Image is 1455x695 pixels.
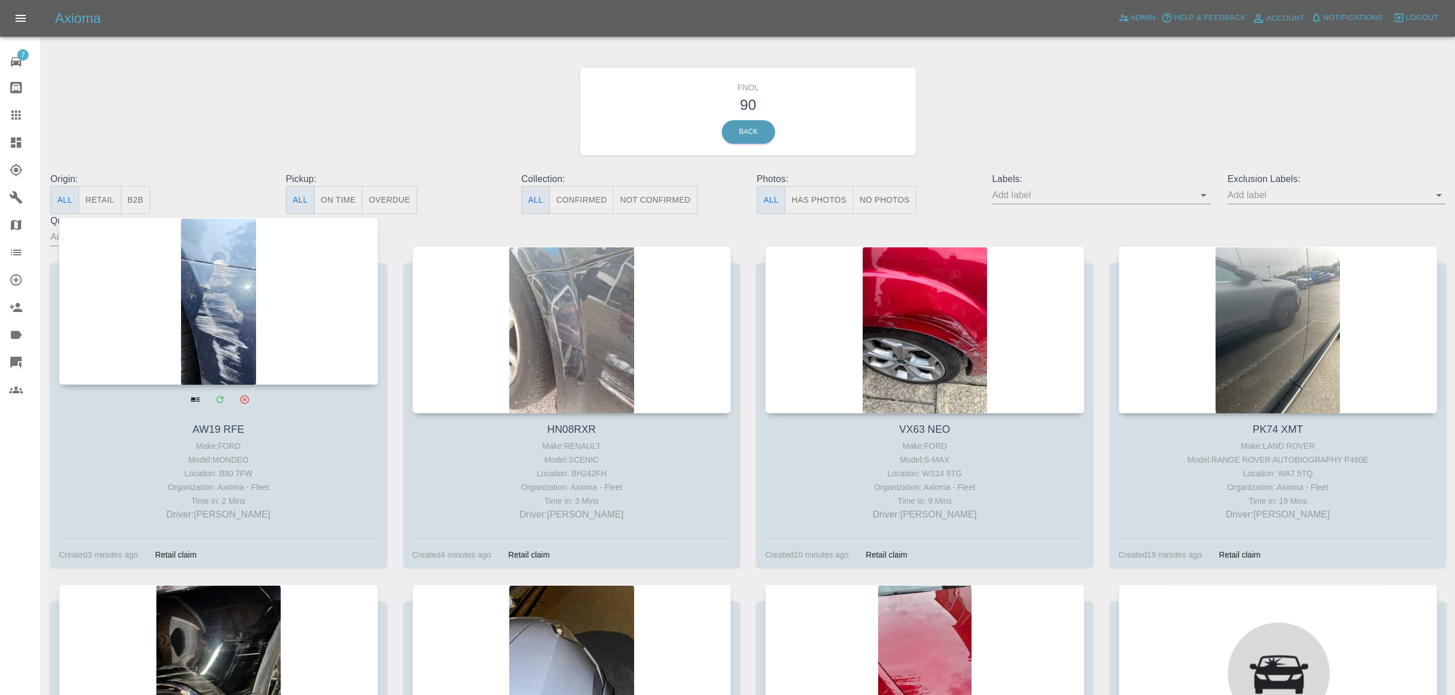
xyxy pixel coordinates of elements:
[589,76,908,94] h6: FNOL
[1122,508,1435,522] p: Driver: [PERSON_NAME]
[768,480,1082,494] div: Organization: Axioma - Fleet
[7,5,34,32] button: Open drawer
[1122,480,1435,494] div: Organization: Axioma - Fleet
[1122,439,1435,453] div: Make: LAND ROVER
[62,453,375,467] div: Model: MONDEO
[757,172,975,186] p: Photos:
[1228,172,1446,186] p: Exclusion Labels:
[613,186,697,214] button: Not Confirmed
[1119,548,1202,562] div: Created 19 minutes ago
[768,494,1082,508] div: Time in: 9 Mins
[1115,9,1159,27] a: Admin
[314,186,363,214] button: On Time
[415,508,729,522] p: Driver: [PERSON_NAME]
[286,186,314,214] button: All
[50,186,79,214] button: All
[415,480,729,494] div: Organization: Axioma - Fleet
[1267,12,1305,25] span: Account
[899,424,950,435] a: VX63 NEO
[50,172,269,186] p: Origin:
[1431,187,1447,203] button: Open
[768,453,1082,467] div: Model: S-MAX
[192,424,244,435] a: AW19 RFE
[757,186,785,214] button: All
[1196,187,1212,203] button: Open
[78,186,121,214] button: Retail
[768,439,1082,453] div: Make: FORD
[549,186,614,214] button: Confirmed
[412,548,491,562] div: Created 4 minutes ago
[1406,11,1438,25] span: Logout
[59,548,138,562] div: Created 3 minutes ago
[62,508,375,522] p: Driver: [PERSON_NAME]
[521,172,740,186] p: Collection:
[1210,548,1269,562] div: Retail claim
[62,494,375,508] div: Time in: 2 Mins
[858,548,916,562] div: Retail claim
[55,9,101,27] h5: Axioma
[62,467,375,480] div: Location: B80 7FW
[208,388,231,411] a: Modify
[1308,9,1386,27] button: Notifications
[233,388,256,411] button: Archive
[415,467,729,480] div: Location: BH242FH
[853,186,917,214] button: No Photos
[1174,11,1245,25] span: Help & Feedback
[1253,424,1303,435] a: PK74 XMT
[1158,9,1248,27] button: Help & Feedback
[1323,11,1383,25] span: Notifications
[589,94,908,116] h3: 90
[785,186,854,214] button: Has Photos
[500,548,558,562] div: Retail claim
[62,480,375,494] div: Organization: Axioma - Fleet
[765,548,849,562] div: Created 10 minutes ago
[547,424,596,435] a: HN08RXR
[50,214,269,228] p: Quoters:
[415,439,729,453] div: Make: RENAULT
[50,228,251,246] input: Add quoter
[1228,186,1429,204] input: Add label
[768,508,1082,522] p: Driver: [PERSON_NAME]
[415,494,729,508] div: Time in: 3 Mins
[722,120,775,144] a: Back
[1122,467,1435,480] div: Location: WA7 5TQ
[992,172,1210,186] p: Labels:
[1122,494,1435,508] div: Time in: 19 Mins
[1390,9,1441,27] button: Logout
[1131,11,1156,25] span: Admin
[1249,9,1308,27] a: Account
[992,186,1193,204] input: Add label
[147,548,205,562] div: Retail claim
[286,172,504,186] p: Pickup:
[1122,453,1435,467] div: Model: RANGE ROVER AUTOBIOGRAPHY P460E
[121,186,151,214] button: B2B
[362,186,417,214] button: Overdue
[521,186,550,214] button: All
[17,49,29,61] span: 7
[183,388,207,411] a: View
[415,453,729,467] div: Model: SCENIC
[768,467,1082,480] div: Location: WS14 9TG
[62,439,375,453] div: Make: FORD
